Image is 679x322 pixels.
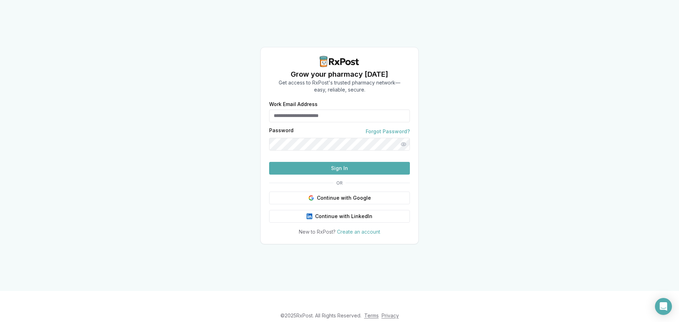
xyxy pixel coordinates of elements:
a: Forgot Password? [366,128,410,135]
a: Privacy [382,312,399,318]
button: Continue with LinkedIn [269,210,410,223]
div: Open Intercom Messenger [655,298,672,315]
button: Continue with Google [269,192,410,204]
img: RxPost Logo [317,56,362,67]
span: OR [333,180,346,186]
label: Work Email Address [269,102,410,107]
button: Show password [397,138,410,151]
h1: Grow your pharmacy [DATE] [279,69,400,79]
img: LinkedIn [307,213,312,219]
a: Create an account [337,229,380,235]
img: Google [308,195,314,201]
a: Terms [364,312,379,318]
span: New to RxPost? [299,229,336,235]
button: Sign In [269,162,410,175]
p: Get access to RxPost's trusted pharmacy network— easy, reliable, secure. [279,79,400,93]
label: Password [269,128,294,135]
